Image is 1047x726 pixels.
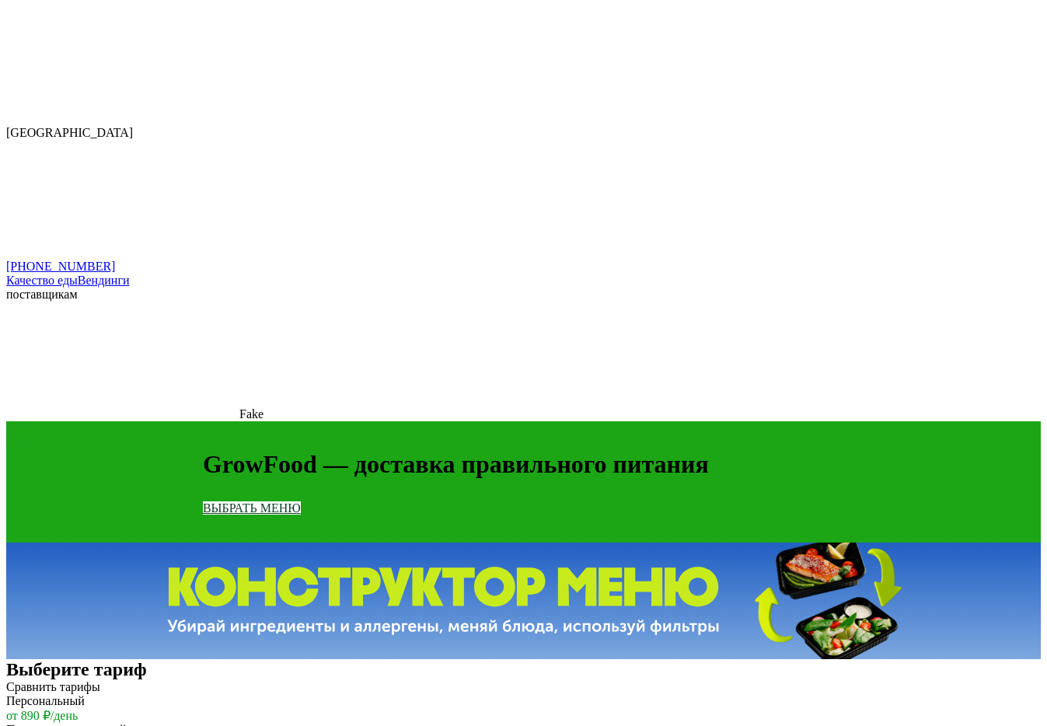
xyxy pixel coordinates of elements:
span: Fake [239,407,263,421]
p: от 890 ₽/день [6,708,1041,723]
span: [GEOGRAPHIC_DATA] [6,126,133,139]
a: Вендинги [78,274,130,287]
div: Сравнить тарифы [6,680,1041,694]
a: [PHONE_NUMBER] [6,140,1041,273]
div: поставщикам [6,288,1041,302]
a: ВЫБРАТЬ МЕНЮ [203,501,301,515]
p: Персональный [6,694,1041,708]
a: Качество еды [6,274,78,287]
h2: Выберите тариф [6,659,1041,680]
h1: GrowFood — доставка правильного питания [203,450,1041,479]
